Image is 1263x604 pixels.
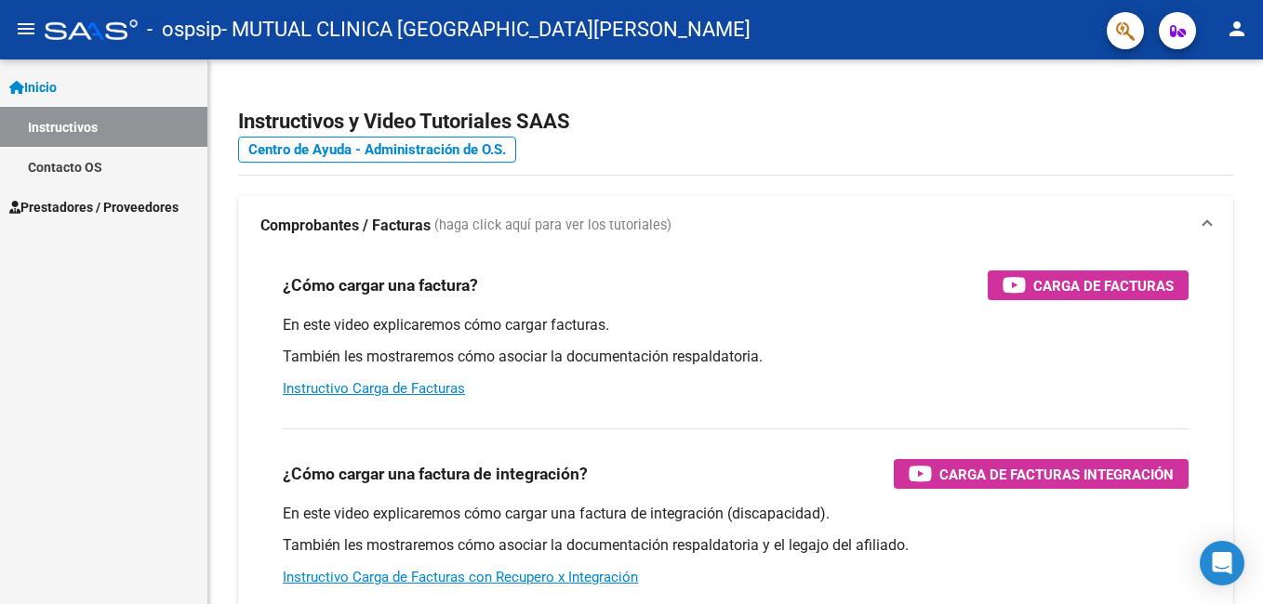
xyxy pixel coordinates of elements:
[238,104,1233,139] h2: Instructivos y Video Tutoriales SAAS
[238,196,1233,256] mat-expansion-panel-header: Comprobantes / Facturas (haga click aquí para ver los tutoriales)
[260,216,431,236] strong: Comprobantes / Facturas
[894,459,1189,489] button: Carga de Facturas Integración
[15,18,37,40] mat-icon: menu
[988,270,1189,300] button: Carga de Facturas
[1200,541,1244,585] div: Open Intercom Messenger
[1033,274,1174,297] span: Carga de Facturas
[221,9,751,50] span: - MUTUAL CLINICA [GEOGRAPHIC_DATA][PERSON_NAME]
[434,216,671,236] span: (haga click aquí para ver los tutoriales)
[283,569,638,585] a: Instructivo Carga de Facturas con Recupero x Integración
[283,461,588,487] h3: ¿Cómo cargar una factura de integración?
[283,272,478,298] h3: ¿Cómo cargar una factura?
[238,137,516,163] a: Centro de Ayuda - Administración de O.S.
[9,77,57,98] span: Inicio
[283,347,1189,367] p: También les mostraremos cómo asociar la documentación respaldatoria.
[1226,18,1248,40] mat-icon: person
[283,380,465,397] a: Instructivo Carga de Facturas
[283,504,1189,524] p: En este video explicaremos cómo cargar una factura de integración (discapacidad).
[9,197,179,217] span: Prestadores / Proveedores
[939,463,1174,486] span: Carga de Facturas Integración
[283,315,1189,335] p: En este video explicaremos cómo cargar facturas.
[283,535,1189,556] p: También les mostraremos cómo asociar la documentación respaldatoria y el legajo del afiliado.
[147,9,221,50] span: - ospsip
